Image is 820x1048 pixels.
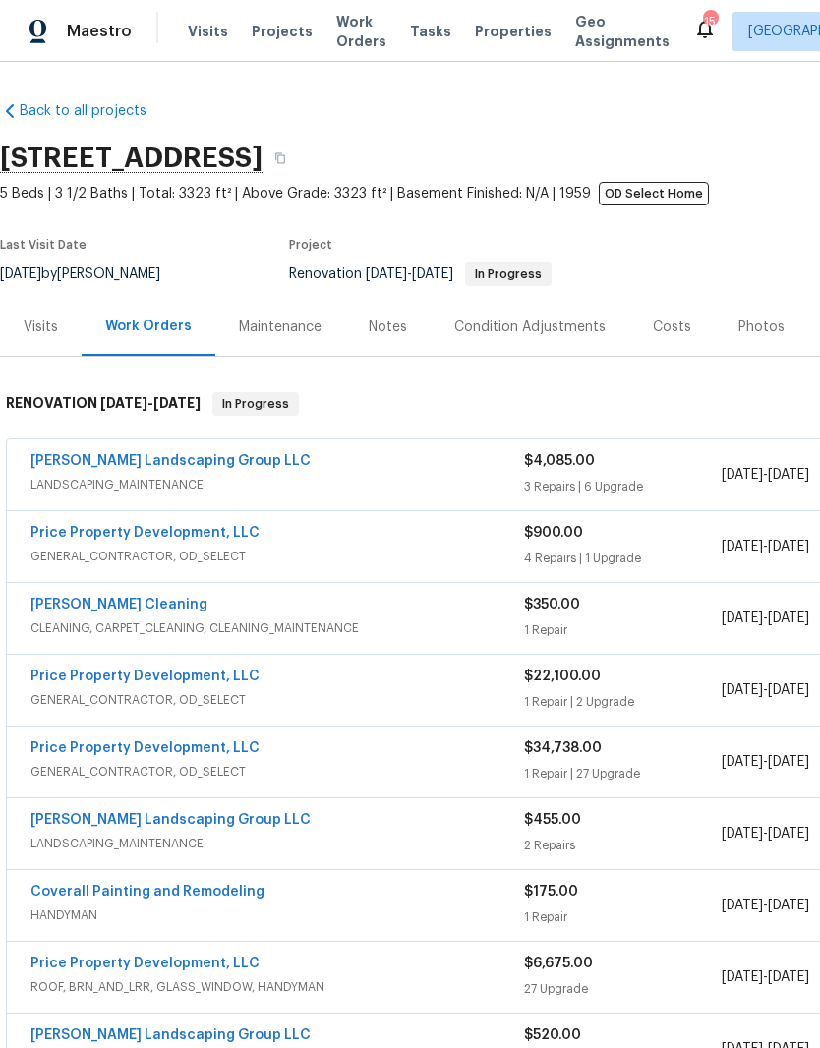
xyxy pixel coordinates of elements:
span: ROOF, BRN_AND_LRR, GLASS_WINDOW, HANDYMAN [30,977,524,997]
span: Properties [475,22,552,41]
span: [DATE] [768,468,809,482]
span: [DATE] [768,755,809,769]
a: [PERSON_NAME] Landscaping Group LLC [30,1028,311,1042]
span: LANDSCAPING_MAINTENANCE [30,475,524,495]
span: - [722,465,809,485]
span: [DATE] [722,827,763,841]
span: [DATE] [722,755,763,769]
span: $6,675.00 [524,957,593,970]
div: 3 Repairs | 6 Upgrade [524,477,722,496]
span: - [722,896,809,915]
span: Project [289,239,332,251]
span: $350.00 [524,598,580,611]
span: [DATE] [722,899,763,912]
span: - [722,752,809,772]
span: - [722,609,809,628]
span: [DATE] [768,970,809,984]
span: $455.00 [524,813,581,827]
div: Notes [369,318,407,337]
span: GENERAL_CONTRACTOR, OD_SELECT [30,690,524,710]
span: [DATE] [722,611,763,625]
span: [DATE] [768,827,809,841]
div: Condition Adjustments [454,318,606,337]
span: [DATE] [366,267,407,281]
a: [PERSON_NAME] Landscaping Group LLC [30,454,311,468]
span: In Progress [214,394,297,414]
div: 1 Repair [524,620,722,640]
span: $4,085.00 [524,454,595,468]
span: - [100,396,201,410]
span: - [366,267,453,281]
span: Projects [252,22,313,41]
span: - [722,680,809,700]
span: OD Select Home [599,182,709,205]
a: Price Property Development, LLC [30,670,260,683]
span: $175.00 [524,885,578,899]
span: $34,738.00 [524,741,602,755]
span: CLEANING, CARPET_CLEANING, CLEANING_MAINTENANCE [30,618,524,638]
span: [DATE] [722,540,763,553]
span: GENERAL_CONTRACTOR, OD_SELECT [30,762,524,782]
div: 27 Upgrade [524,979,722,999]
span: [DATE] [412,267,453,281]
span: Maestro [67,22,132,41]
span: Visits [188,22,228,41]
div: Photos [738,318,785,337]
span: [DATE] [768,683,809,697]
div: Maintenance [239,318,322,337]
span: [DATE] [722,683,763,697]
span: LANDSCAPING_MAINTENANCE [30,834,524,853]
span: [DATE] [153,396,201,410]
div: 1 Repair [524,907,722,927]
a: Price Property Development, LLC [30,957,260,970]
div: 15 [703,12,717,31]
span: HANDYMAN [30,905,524,925]
span: GENERAL_CONTRACTOR, OD_SELECT [30,547,524,566]
span: - [722,824,809,844]
div: Costs [653,318,691,337]
a: Price Property Development, LLC [30,741,260,755]
span: - [722,967,809,987]
span: [DATE] [722,468,763,482]
span: - [722,537,809,556]
a: Price Property Development, LLC [30,526,260,540]
div: 1 Repair | 2 Upgrade [524,692,722,712]
h6: RENOVATION [6,392,201,416]
span: $520.00 [524,1028,581,1042]
button: Copy Address [263,141,298,176]
span: $900.00 [524,526,583,540]
div: Visits [24,318,58,337]
span: [DATE] [768,540,809,553]
span: $22,100.00 [524,670,601,683]
span: [DATE] [768,899,809,912]
div: 1 Repair | 27 Upgrade [524,764,722,784]
span: [DATE] [722,970,763,984]
div: 4 Repairs | 1 Upgrade [524,549,722,568]
a: [PERSON_NAME] Cleaning [30,598,207,611]
span: Geo Assignments [575,12,670,51]
div: 2 Repairs [524,836,722,855]
span: [DATE] [100,396,147,410]
span: In Progress [467,268,550,280]
span: Tasks [410,25,451,38]
span: Renovation [289,267,552,281]
span: [DATE] [768,611,809,625]
a: [PERSON_NAME] Landscaping Group LLC [30,813,311,827]
div: Work Orders [105,317,192,336]
a: Coverall Painting and Remodeling [30,885,264,899]
span: Work Orders [336,12,386,51]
